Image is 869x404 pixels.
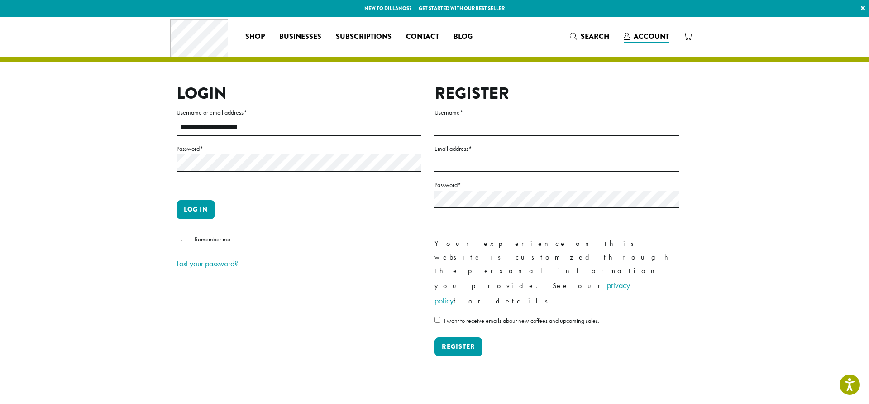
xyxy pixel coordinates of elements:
h2: Register [434,84,679,103]
span: Account [634,31,669,42]
a: Lost your password? [177,258,238,269]
h2: Login [177,84,421,103]
input: I want to receive emails about new coffees and upcoming sales. [434,317,440,323]
span: Blog [454,31,473,43]
span: Subscriptions [336,31,392,43]
span: I want to receive emails about new coffees and upcoming sales. [444,317,599,325]
label: Username or email address [177,107,421,118]
span: Search [581,31,609,42]
button: Register [434,337,482,356]
span: Businesses [279,31,321,43]
label: Email address [434,143,679,154]
span: Contact [406,31,439,43]
span: Shop [245,31,265,43]
a: Get started with our best seller [419,5,505,12]
a: Shop [238,29,272,44]
a: Search [563,29,616,44]
label: Password [177,143,421,154]
span: Remember me [195,235,230,243]
p: Your experience on this website is customized through the personal information you provide. See o... [434,237,679,308]
a: privacy policy [434,280,630,306]
label: Username [434,107,679,118]
label: Password [434,179,679,191]
button: Log in [177,200,215,219]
